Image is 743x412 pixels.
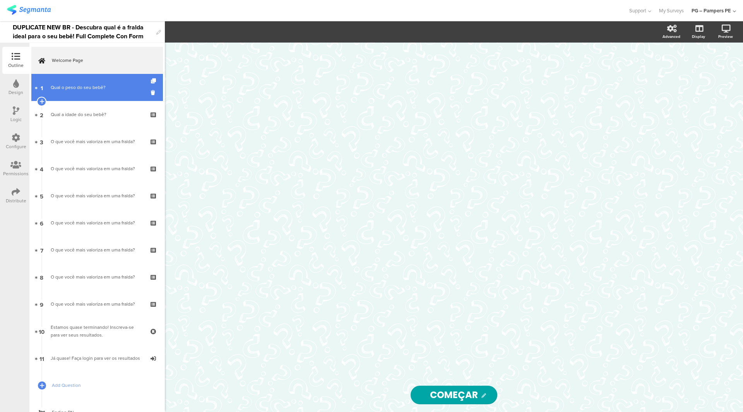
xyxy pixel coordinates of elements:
span: 9 [40,300,43,308]
a: 8 O que você mais valoriza em uma fralda? [31,263,163,291]
span: 1 [41,83,43,92]
input: Start [411,386,497,404]
i: Delete [151,89,158,96]
span: 2 [40,110,43,119]
div: Qual a idade do seu bebê? [51,111,143,118]
div: Preview [718,34,733,39]
div: DUPLICATE NEW BR - Descubra qual é a fralda ideal para o seu bebê! Full Complete Con Form [13,21,152,43]
div: O que você mais valoriza em uma fralda? [51,219,143,227]
a: 9 O que você mais valoriza em uma fralda? [31,291,163,318]
a: 3 O que você mais valoriza em uma fralda? [31,128,163,155]
a: 7 O que você mais valoriza em uma fralda? [31,236,163,263]
span: Welcome Page [52,56,151,64]
div: Distribute [6,197,26,204]
div: Display [692,34,705,39]
span: 7 [40,246,43,254]
a: 5 O que você mais valoriza em uma fralda? [31,182,163,209]
a: 11 Já quase! Faça login para ver os resultados [31,345,163,372]
div: O que você mais valoriza em uma fralda? [51,246,143,254]
span: 8 [40,273,43,281]
div: Permissions [3,170,29,177]
span: 11 [39,354,44,362]
div: Qual o peso do seu bebê? [51,84,143,91]
div: PG – Pampers PE [692,7,731,14]
a: 2 Qual a idade do seu bebê? [31,101,163,128]
a: 6 O que você mais valoriza em uma fralda? [31,209,163,236]
div: O que você mais valoriza em uma fralda? [51,165,143,173]
span: 10 [39,327,45,335]
span: Support [629,7,646,14]
div: Já quase! Faça login para ver os resultados [51,354,143,362]
a: 1 Qual o peso do seu bebê? [31,74,163,101]
div: Outline [8,62,24,69]
span: Add Question [52,381,151,389]
a: 4 O que você mais valoriza em uma fralda? [31,155,163,182]
div: Advanced [663,34,680,39]
span: 5 [40,191,43,200]
div: Logic [10,116,22,123]
div: Estamos quase terminando! Inscreva-se para ver seus resultados. [51,323,143,339]
a: 10 Estamos quase terminando! Inscreva-se para ver seus resultados. [31,318,163,345]
div: O que você mais valoriza em uma fralda? [51,300,143,308]
div: O que você mais valoriza em uma fralda? [51,138,143,145]
i: Duplicate [151,79,158,84]
div: O que você mais valoriza em uma fralda? [51,192,143,200]
img: segmanta logo [7,5,51,15]
div: Configure [6,143,26,150]
div: O que você mais valoriza em uma fralda? [51,273,143,281]
span: 6 [40,219,43,227]
div: Design [9,89,23,96]
span: 3 [40,137,43,146]
a: Welcome Page [31,47,163,74]
span: 4 [40,164,43,173]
